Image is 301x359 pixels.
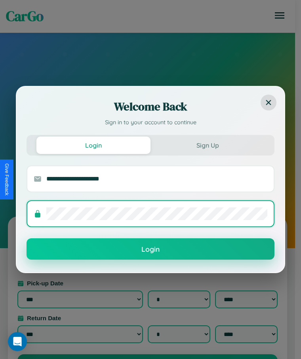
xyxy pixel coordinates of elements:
button: Login [36,137,150,154]
h2: Welcome Back [27,99,274,114]
div: Open Intercom Messenger [8,332,27,351]
p: Sign in to your account to continue [27,118,274,127]
button: Sign Up [150,137,265,154]
div: Give Feedback [4,163,10,196]
button: Login [27,238,274,260]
